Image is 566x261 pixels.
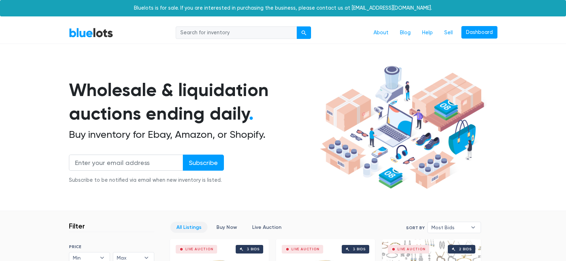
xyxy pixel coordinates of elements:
div: Live Auction [185,247,214,251]
a: BlueLots [69,27,113,38]
h3: Filter [69,222,85,230]
div: Live Auction [291,247,320,251]
input: Search for inventory [176,26,297,39]
div: 2 bids [459,247,472,251]
input: Enter your email address [69,155,183,171]
input: Subscribe [183,155,224,171]
div: Subscribe to be notified via email when new inventory is listed. [69,176,224,184]
div: Live Auction [397,247,426,251]
b: ▾ [466,222,481,233]
a: Live Auction [246,222,287,233]
a: Buy Now [210,222,243,233]
a: Help [416,26,439,40]
img: hero-ee84e7d0318cb26816c560f6b4441b76977f77a177738b4e94f68c95b2b83dbb.png [317,62,487,192]
span: . [249,103,254,124]
div: 3 bids [247,247,260,251]
h6: PRICE [69,244,154,249]
a: Sell [439,26,459,40]
div: 3 bids [353,247,366,251]
label: Sort By [406,225,425,231]
a: About [368,26,394,40]
a: All Listings [170,222,207,233]
a: Blog [394,26,416,40]
h2: Buy inventory for Ebay, Amazon, or Shopify. [69,129,317,141]
h1: Wholesale & liquidation auctions ending daily [69,78,317,126]
a: Dashboard [461,26,497,39]
span: Most Bids [431,222,467,233]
